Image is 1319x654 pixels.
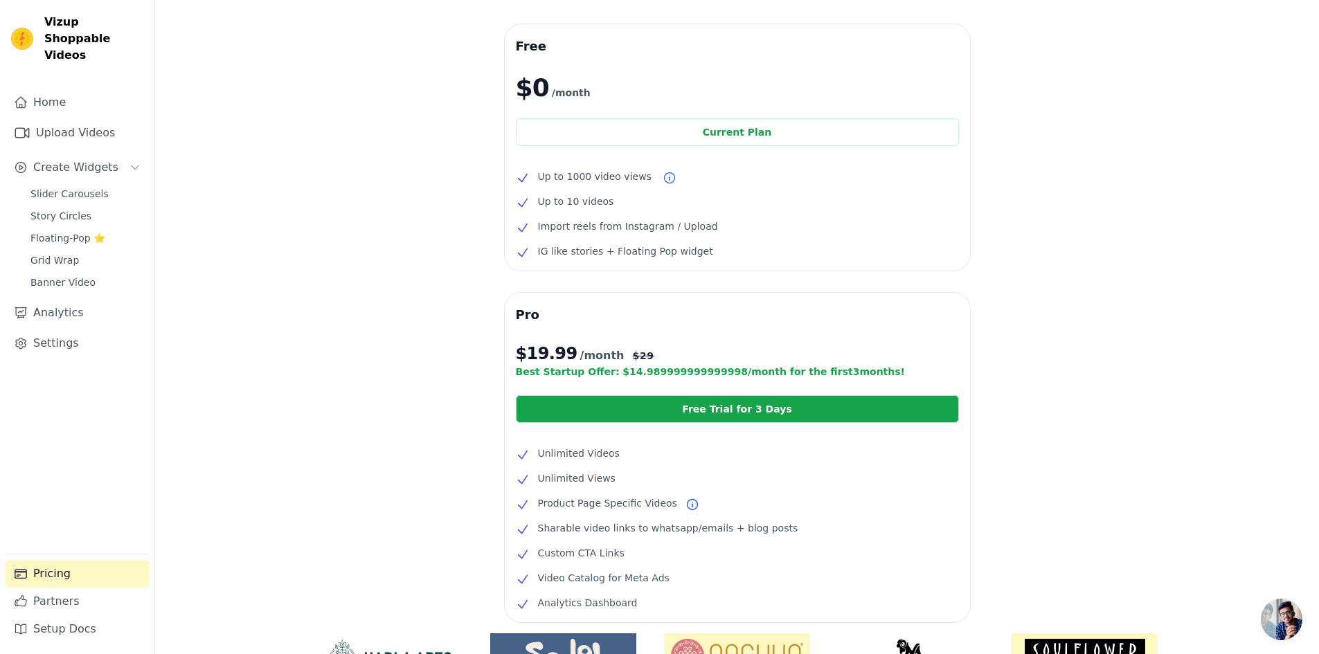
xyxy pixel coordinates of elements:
a: Settings [6,329,149,357]
span: Up to 1000 video views [538,168,652,185]
span: Banner Video [30,275,96,289]
a: Free Trial for 3 Days [516,395,959,423]
div: Current Plan [516,118,959,146]
span: Product Page Specific Videos [538,495,677,511]
a: Analytics [6,299,149,327]
a: Slider Carousels [22,184,149,203]
span: /month [580,347,625,364]
a: Setup Docs [6,615,149,643]
span: Story Circles [30,209,91,223]
a: Home [6,89,149,116]
span: Import reels from Instagram / Upload [538,218,718,235]
a: Floating-Pop ⭐ [22,228,149,248]
span: Vizup Shoppable Videos [44,14,143,64]
span: Up to 10 videos [538,193,614,210]
a: Upload Videos [6,119,149,147]
a: Open chat [1261,599,1302,640]
a: Pricing [6,560,149,588]
span: Unlimited Views [538,470,616,487]
span: $ 29 [632,349,654,363]
h3: Free [516,35,959,57]
span: Slider Carousels [30,187,109,201]
span: Sharable video links to whatsapp/emails + blog posts [538,520,798,536]
h3: Pro [516,304,959,326]
button: Create Widgets [6,154,149,181]
span: $ 19.99 [516,343,577,365]
span: $0 [516,74,549,102]
a: Story Circles [22,206,149,226]
span: Unlimited Videos [538,445,620,462]
li: Custom CTA Links [516,545,959,561]
li: Video Catalog for Meta Ads [516,570,959,586]
span: /month [552,84,591,101]
span: Grid Wrap [30,253,79,267]
a: Grid Wrap [22,251,149,270]
img: Vizup [11,28,33,50]
p: Best Startup Offer: $ 14.989999999999998 /month for the first 3 months! [516,365,959,379]
span: Analytics Dashboard [538,594,638,611]
span: Floating-Pop ⭐ [30,231,105,245]
span: IG like stories + Floating Pop widget [538,243,713,260]
span: Create Widgets [33,159,118,176]
a: Banner Video [22,273,149,292]
a: Partners [6,588,149,615]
